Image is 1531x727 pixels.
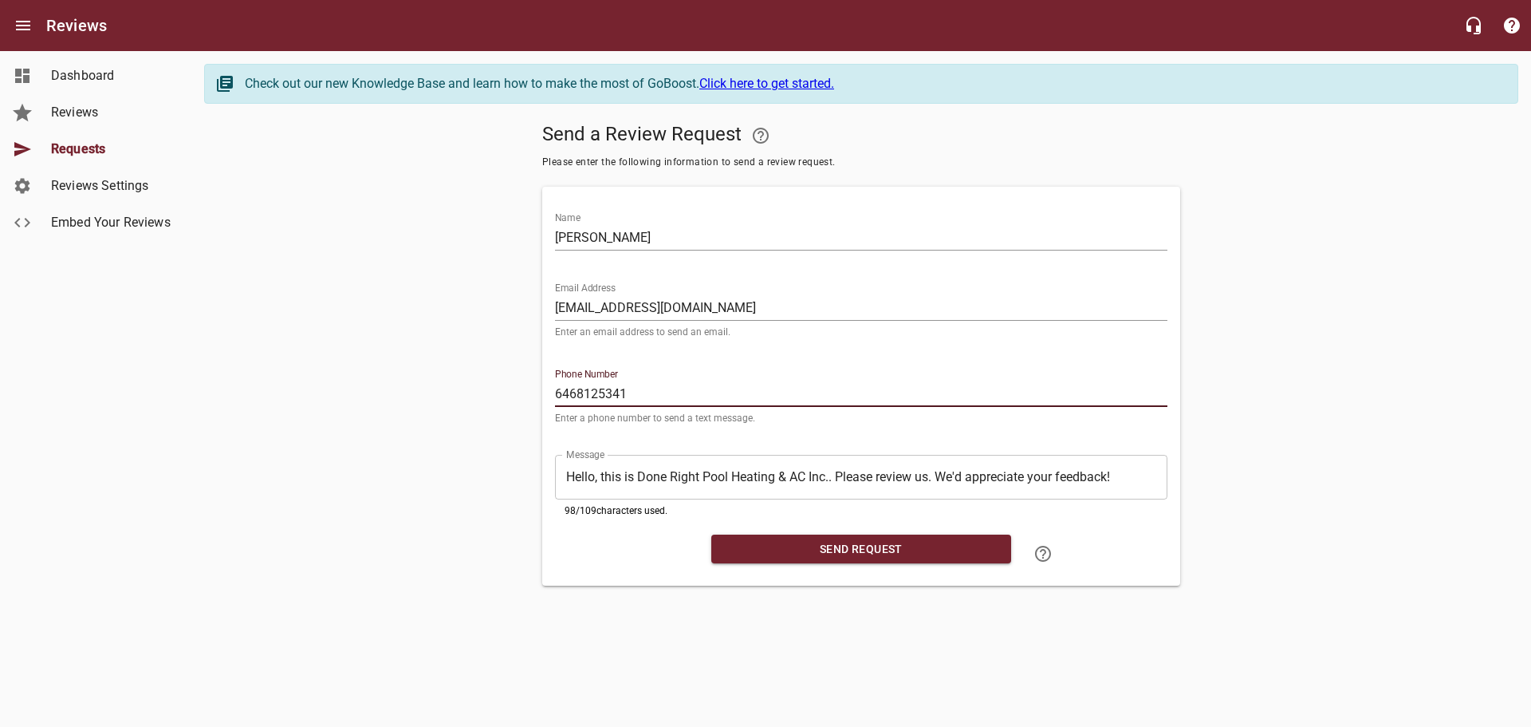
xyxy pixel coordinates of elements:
[555,369,618,379] label: Phone Number
[51,213,172,232] span: Embed Your Reviews
[51,66,172,85] span: Dashboard
[699,76,834,91] a: Click here to get started.
[555,327,1167,337] p: Enter an email address to send an email.
[724,539,998,559] span: Send Request
[555,213,581,223] label: Name
[555,413,1167,423] p: Enter a phone number to send a text message.
[1024,535,1062,573] a: Learn how to "Send a Review Request"
[555,283,616,293] label: Email Address
[51,176,172,196] span: Reviews Settings
[1454,6,1493,45] button: Live Chat
[245,74,1501,93] div: Check out our new Knowledge Base and learn how to make the most of GoBoost.
[51,140,172,159] span: Requests
[542,155,1180,171] span: Please enter the following information to send a review request.
[711,535,1011,564] button: Send Request
[51,103,172,122] span: Reviews
[1493,6,1531,45] button: Support Portal
[542,117,1180,155] h5: Send a Review Request
[46,13,107,38] h6: Reviews
[742,117,780,155] a: Your Google or Facebook account must be connected to "Send a Review Request"
[565,505,667,516] span: 98 / 109 characters used.
[566,469,1156,484] textarea: Hello, this is Done Right Pool Heating & AC Inc.. Please review us. We'd appreciate your feedback!
[4,6,42,45] button: Open drawer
